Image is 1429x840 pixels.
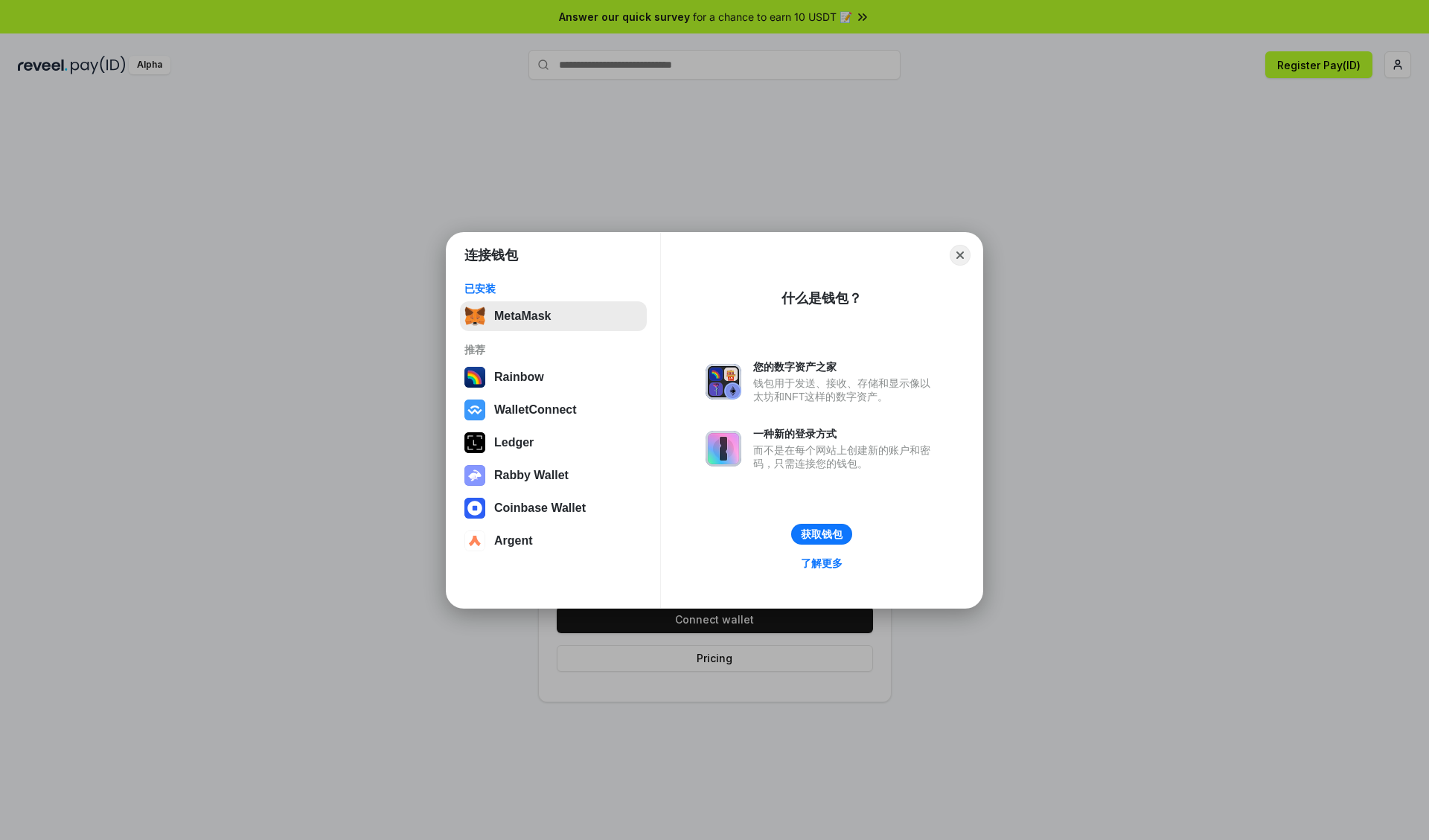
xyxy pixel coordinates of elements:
[460,428,647,458] button: Ledger
[494,436,534,449] div: Ledger
[460,461,647,490] button: Rabby Wallet
[464,367,485,388] img: svg+xml,%3Csvg%20width%3D%22120%22%20height%3D%22120%22%20viewBox%3D%220%200%20120%20120%22%20fil...
[494,371,544,384] div: Rainbow
[494,501,586,515] div: Coinbase Wallet
[464,343,642,356] div: 推荐
[464,498,485,519] img: svg+xml,%3Csvg%20width%3D%2228%22%20height%3D%2228%22%20viewBox%3D%220%200%2028%2028%22%20fill%3D...
[801,528,843,541] div: 获取钱包
[801,557,843,570] div: 了解更多
[464,465,485,486] img: svg+xml,%3Csvg%20xmlns%3D%22http%3A%2F%2Fwww.w3.org%2F2000%2Fsvg%22%20fill%3D%22none%22%20viewBox...
[464,306,485,327] img: svg+xml,%3Csvg%20fill%3D%22none%22%20height%3D%2233%22%20viewBox%3D%220%200%2035%2033%22%20width%...
[460,526,647,556] button: Argent
[464,530,485,551] img: svg+xml,%3Csvg%20width%3D%2228%22%20height%3D%2228%22%20viewBox%3D%220%200%2028%2028%22%20fill%3D...
[494,469,569,482] div: Rabby Wallet
[460,362,647,392] button: Rainbow
[753,443,938,470] div: 而不是在每个网站上创建新的账户和密码，只需连接您的钱包。
[460,395,647,425] button: WalletConnect
[460,301,647,331] button: MetaMask
[460,493,647,523] button: Coinbase Wallet
[494,310,551,323] div: MetaMask
[950,245,971,266] button: Close
[464,400,485,420] img: svg+xml,%3Csvg%20width%3D%2228%22%20height%3D%2228%22%20viewBox%3D%220%200%2028%2028%22%20fill%3D...
[791,524,852,545] button: 获取钱包
[494,534,533,548] div: Argent
[706,431,741,467] img: svg+xml,%3Csvg%20xmlns%3D%22http%3A%2F%2Fwww.w3.org%2F2000%2Fsvg%22%20fill%3D%22none%22%20viewBox...
[792,554,851,573] a: 了解更多
[494,403,577,417] div: WalletConnect
[753,427,938,440] div: 一种新的登录方式
[706,364,741,400] img: svg+xml,%3Csvg%20xmlns%3D%22http%3A%2F%2Fwww.w3.org%2F2000%2Fsvg%22%20fill%3D%22none%22%20viewBox...
[464,246,518,264] h1: 连接钱包
[753,376,938,403] div: 钱包用于发送、接收、存储和显示像以太坊和NFT这样的数字资产。
[464,432,485,453] img: svg+xml,%3Csvg%20xmlns%3D%22http%3A%2F%2Fwww.w3.org%2F2000%2Fsvg%22%20width%3D%2228%22%20height%3...
[781,289,862,307] div: 什么是钱包？
[753,360,938,373] div: 您的数字资产之家
[464,282,642,295] div: 已安装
